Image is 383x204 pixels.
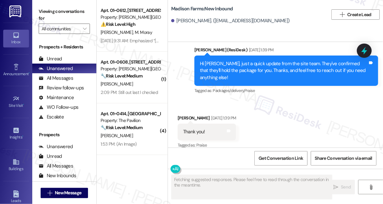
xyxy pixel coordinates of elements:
[171,17,290,24] div: [PERSON_NAME]. ([EMAIL_ADDRESS][DOMAIN_NAME])
[39,85,84,91] div: Review follow-ups
[171,5,233,12] b: Madison Farms: New Inbound
[259,155,303,162] span: Get Conversation Link
[311,151,377,166] button: Share Conversation via email
[47,190,52,196] i: 
[135,29,152,35] span: M. Moray
[101,141,137,147] div: 1:53 PM: (An Image)
[101,133,133,138] span: [PERSON_NAME]
[3,125,29,142] a: Insights •
[32,44,96,50] div: Prospects + Residents
[101,125,142,130] strong: 🔧 Risk Level: Medium
[200,60,368,81] div: Hi [PERSON_NAME], just a quick update from the site team. They've confirmed that they'll hold the...
[39,172,76,179] div: New Inbounds
[39,153,62,160] div: Unread
[101,66,160,72] div: Property: [PERSON_NAME][GEOGRAPHIC_DATA]
[315,155,372,162] span: Share Conversation via email
[101,110,160,117] div: Apt. 01~0414, [GEOGRAPHIC_DATA][PERSON_NAME]
[101,21,135,27] strong: ⚠️ Risk Level: High
[41,188,88,198] button: New Message
[178,115,236,124] div: [PERSON_NAME]
[3,93,29,111] a: Site Visit •
[254,151,307,166] button: Get Conversation Link
[172,175,332,199] textarea: Fetching suggested responses. Please feel free to read through the conversation in the meantime.
[55,189,81,196] span: New Message
[194,86,378,95] div: Tagged as:
[101,117,160,124] div: Property: The Pavilion
[32,131,96,138] div: Prospects
[183,128,205,135] div: Thank you!
[213,88,244,93] span: Packages/delivery ,
[247,46,274,53] div: [DATE] 1:39 PM
[83,26,86,31] i: 
[39,104,78,111] div: WO Follow-ups
[331,9,380,20] button: Create Lead
[341,184,351,190] span: Send
[39,6,90,24] label: Viewing conversations for
[340,12,345,17] i: 
[23,102,24,107] span: •
[3,30,29,47] a: Inbox
[101,89,158,95] div: 2:09 PM: Still out last I checked
[178,140,236,150] div: Tagged as:
[348,11,371,18] span: Create Lead
[101,81,133,87] span: [PERSON_NAME]
[369,185,374,190] i: 
[29,71,30,75] span: •
[39,65,73,72] div: Unanswered
[101,59,160,66] div: Apt. 01~0608, [STREET_ADDRESS][PERSON_NAME]
[210,115,236,121] div: [DATE] 1:39 PM
[101,38,338,44] div: [DATE] 9:31 AM: Emphasized “[PERSON_NAME] ([PERSON_NAME][GEOGRAPHIC_DATA]): Hi [PERSON_NAME], I u...
[101,7,160,14] div: Apt. 01~0612, [STREET_ADDRESS][PERSON_NAME]
[39,56,62,62] div: Unread
[101,14,160,21] div: Property: [PERSON_NAME][GEOGRAPHIC_DATA]
[244,88,255,93] span: Praise
[39,75,73,82] div: All Messages
[9,5,23,17] img: ResiDesk Logo
[39,94,74,101] div: Maintenance
[333,185,338,190] i: 
[39,143,73,150] div: Unanswered
[42,24,80,34] input: All communities
[196,142,207,148] span: Praise
[101,73,142,79] strong: 🔧 Risk Level: Medium
[22,134,23,138] span: •
[3,157,29,174] a: Buildings
[39,163,73,169] div: All Messages
[39,114,64,120] div: Escalate
[329,180,355,194] button: Send
[194,46,378,56] div: [PERSON_NAME] (ResiDesk)
[101,29,135,35] span: [PERSON_NAME]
